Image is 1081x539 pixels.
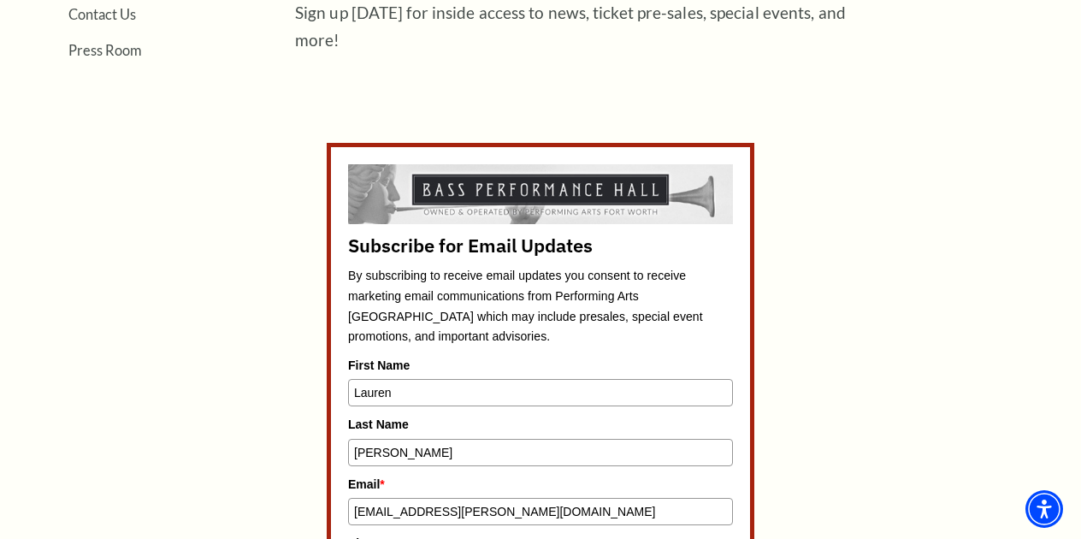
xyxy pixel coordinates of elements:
[348,498,733,525] input: Type your email
[348,233,733,258] title: Subscribe for Email Updates
[348,415,733,434] label: Last Name
[348,439,733,466] input: Type your last name
[68,42,141,58] a: Press Room
[348,164,733,224] img: By subscribing to receive email updates you consent to receive marketing email communications fro...
[348,266,733,346] p: By subscribing to receive email updates you consent to receive marketing email communications fro...
[348,379,733,406] input: Type your first name
[68,6,136,22] a: Contact Us
[348,475,733,494] label: Email
[348,356,733,375] label: First Name
[1025,490,1063,528] div: Accessibility Menu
